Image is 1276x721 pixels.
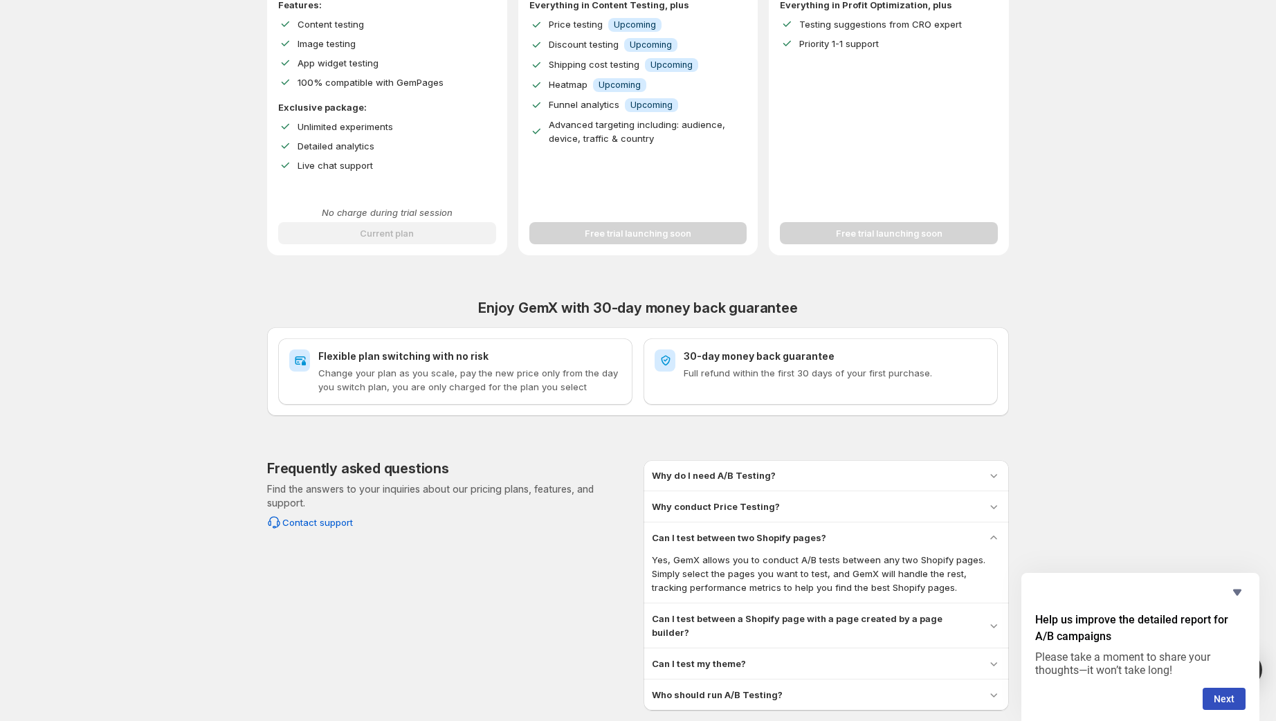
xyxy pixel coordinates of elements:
p: Find the answers to your inquiries about our pricing plans, features, and support. [267,482,632,510]
h3: Can I test my theme? [652,657,746,670]
button: Contact support [259,511,361,533]
span: Advanced targeting including: audience, device, traffic & country [549,119,725,144]
h2: Help us improve the detailed report for A/B campaigns [1035,612,1246,645]
h3: Can I test between two Shopify pages? [652,531,826,545]
p: Yes, GemX allows you to conduct A/B tests between any two Shopify pages. Simply select the pages ... [652,553,987,594]
h3: Why conduct Price Testing? [652,500,780,513]
span: Upcoming [650,60,693,71]
span: Price testing [549,19,603,30]
h3: Who should run A/B Testing? [652,688,783,702]
span: 100% compatible with GemPages [298,77,444,88]
span: Upcoming [630,100,673,111]
span: Shipping cost testing [549,59,639,70]
span: Content testing [298,19,364,30]
button: Hide survey [1229,584,1246,601]
span: Priority 1-1 support [799,38,879,49]
h2: 30-day money back guarantee [684,349,987,363]
span: Discount testing [549,39,619,50]
button: Next question [1203,688,1246,710]
span: Upcoming [599,80,641,91]
span: Image testing [298,38,356,49]
span: Unlimited experiments [298,121,393,132]
span: Upcoming [614,19,656,30]
span: Testing suggestions from CRO expert [799,19,962,30]
span: Live chat support [298,160,373,171]
h2: Enjoy GemX with 30-day money back guarantee [267,300,1009,316]
p: No charge during trial session [278,206,496,219]
h2: Flexible plan switching with no risk [318,349,621,363]
span: Heatmap [549,79,587,90]
div: Help us improve the detailed report for A/B campaigns [1035,584,1246,710]
span: Funnel analytics [549,99,619,110]
span: App widget testing [298,57,379,69]
span: Upcoming [630,39,672,51]
p: Please take a moment to share your thoughts—it won’t take long! [1035,650,1246,677]
h3: Can I test between a Shopify page with a page created by a page builder? [652,612,976,639]
p: Full refund within the first 30 days of your first purchase. [684,366,987,380]
span: Contact support [282,515,353,529]
span: Detailed analytics [298,140,374,152]
h2: Frequently asked questions [267,460,449,477]
h3: Why do I need A/B Testing? [652,468,776,482]
p: Exclusive package: [278,100,496,114]
p: Change your plan as you scale, pay the new price only from the day you switch plan, you are only ... [318,366,621,394]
